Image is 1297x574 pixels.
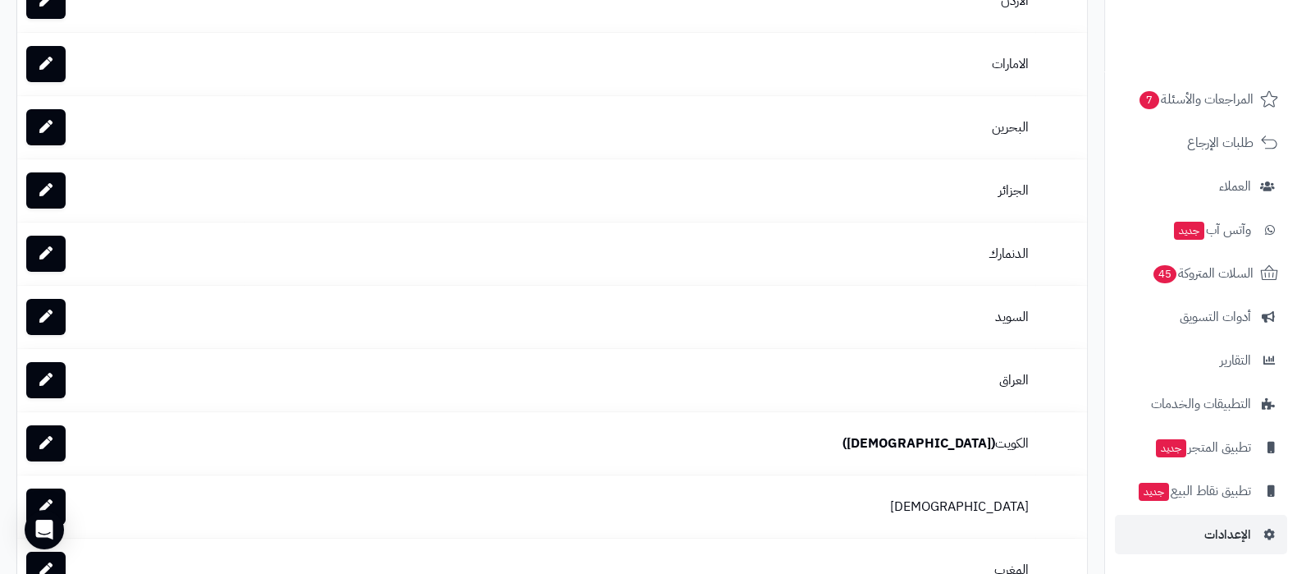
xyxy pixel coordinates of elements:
[1172,218,1251,241] span: وآتس آب
[1115,384,1287,424] a: التطبيقات والخدمات
[244,475,1034,538] td: [DEMOGRAPHIC_DATA]
[244,412,1034,475] td: الكويت
[1115,428,1287,467] a: تطبيق المتجرجديد
[1204,523,1251,546] span: الإعدادات
[1174,222,1204,240] span: جديد
[1152,262,1254,285] span: السلات المتروكة
[1115,210,1287,250] a: وآتس آبجديد
[1138,88,1254,111] span: المراجعات والأسئلة
[1219,175,1251,198] span: العملاء
[244,349,1034,411] td: العراق
[244,33,1034,95] td: الامارات
[244,96,1034,158] td: البحرين
[1115,471,1287,511] a: تطبيق نقاط البيعجديد
[1115,80,1287,119] a: المراجعات والأسئلة7
[1139,483,1169,501] span: جديد
[1151,393,1251,416] span: التطبيقات والخدمات
[1115,515,1287,554] a: الإعدادات
[1137,480,1251,503] span: تطبيق نقاط البيع
[1115,341,1287,380] a: التقارير
[1180,305,1251,328] span: أدوات التسويق
[1187,131,1254,154] span: طلبات الإرجاع
[1156,439,1186,457] span: جديد
[843,434,995,453] b: ([DEMOGRAPHIC_DATA])
[244,159,1034,222] td: الجزائر
[25,510,64,549] div: Open Intercom Messenger
[1154,436,1251,459] span: تطبيق المتجر
[1139,91,1159,109] span: 7
[1115,167,1287,206] a: العملاء
[1153,265,1176,283] span: 45
[1115,297,1287,337] a: أدوات التسويق
[1220,349,1251,372] span: التقارير
[1115,123,1287,163] a: طلبات الإرجاع
[244,286,1034,348] td: السويد
[1115,254,1287,293] a: السلات المتروكة45
[244,223,1034,285] td: الدنمارك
